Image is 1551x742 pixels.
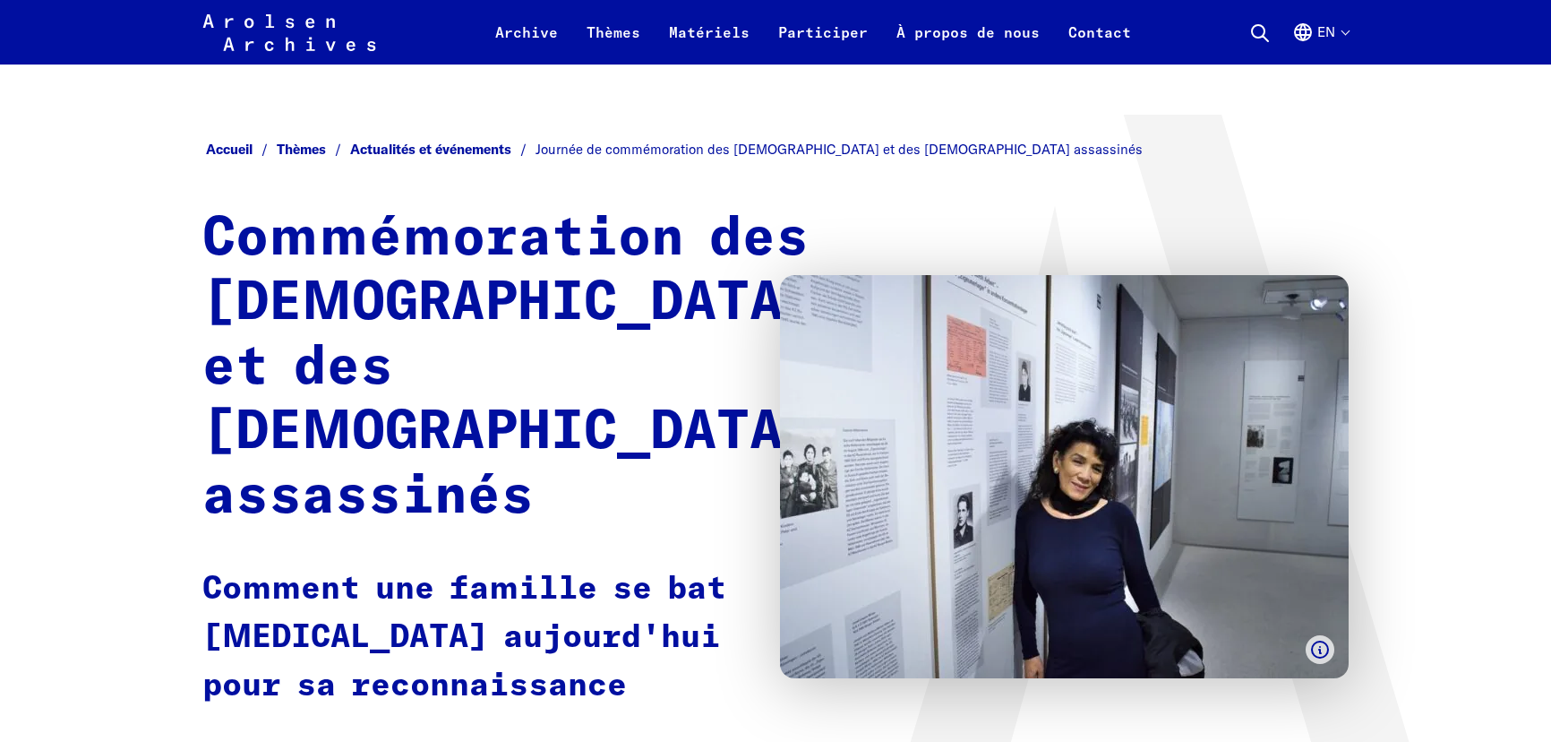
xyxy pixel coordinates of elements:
[481,22,572,65] a: Archive
[669,23,750,41] font: Matériels
[277,141,350,158] a: Thèmes
[202,574,726,703] font: Comment une famille se bat [MEDICAL_DATA] aujourd'hui pour sa reconnaissance
[202,212,816,524] font: Commémoration des [DEMOGRAPHIC_DATA] et des [DEMOGRAPHIC_DATA] assassinés
[481,11,1145,54] nav: Primaire
[495,23,558,41] font: Archive
[206,141,277,158] a: Accueil
[655,22,764,65] a: Matériels
[202,136,1349,164] nav: Fil d'Ariane
[1292,22,1349,65] button: Anglais, sélection de la langue
[587,23,640,41] font: Thèmes
[350,141,511,158] font: Actualités et événements
[350,141,536,158] a: Actualités et événements
[896,23,1040,41] font: À propos de nous
[882,22,1054,65] a: À propos de nous
[1054,22,1145,65] a: Contact
[536,141,1143,158] font: Journée de commémoration des [DEMOGRAPHIC_DATA] et des [DEMOGRAPHIC_DATA] assassinés
[206,141,253,158] font: Accueil
[1306,635,1334,664] button: Afficher la légende
[572,22,655,65] a: Thèmes
[764,22,882,65] a: Participer
[778,23,868,41] font: Participer
[1317,23,1335,40] font: en
[1068,23,1131,41] font: Contact
[277,141,326,158] font: Thèmes
[780,275,1349,678] img: Ramona Sendlinger visite une exposition au Centre de documentation de Munich pour l'histoire du n...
